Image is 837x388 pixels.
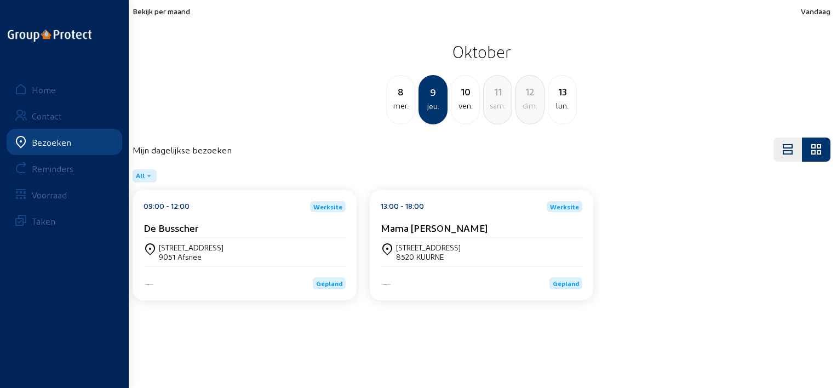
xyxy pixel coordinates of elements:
h4: Mijn dagelijkse bezoeken [133,145,232,155]
cam-card-title: Mama [PERSON_NAME] [381,222,488,233]
a: Contact [7,102,122,129]
div: [STREET_ADDRESS] [396,243,461,252]
span: Gepland [553,279,579,287]
div: 11 [484,84,512,99]
a: Taken [7,208,122,234]
span: All [136,172,145,180]
div: 8 [387,84,415,99]
div: Contact [32,111,62,121]
div: ven. [451,99,479,112]
img: logo-oneline.png [8,30,91,42]
div: 12 [516,84,544,99]
div: sam. [484,99,512,112]
img: Energy Protect HVAC [381,283,392,286]
span: Werksite [550,203,579,210]
cam-card-title: De Busscher [144,222,198,233]
div: Taken [32,216,55,226]
span: Gepland [316,279,342,287]
div: Reminders [32,163,73,174]
div: 9 [420,84,446,100]
div: [STREET_ADDRESS] [159,243,223,252]
div: Home [32,84,56,95]
div: 13 [548,84,576,99]
a: Bezoeken [7,129,122,155]
div: 13:00 - 18:00 [381,201,424,212]
div: 10 [451,84,479,99]
div: lun. [548,99,576,112]
div: dim. [516,99,544,112]
div: 9051 Afsnee [159,252,223,261]
div: 09:00 - 12:00 [144,201,190,212]
span: Werksite [313,203,342,210]
span: Bekijk per maand [133,7,190,16]
div: Voorraad [32,190,67,200]
div: Bezoeken [32,137,71,147]
a: Reminders [7,155,122,181]
div: jeu. [420,100,446,113]
h2: Oktober [133,38,830,65]
a: Home [7,76,122,102]
span: Vandaag [801,7,830,16]
img: Energy Protect HVAC [144,283,154,286]
div: 8520 KUURNE [396,252,461,261]
a: Voorraad [7,181,122,208]
div: mer. [387,99,415,112]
